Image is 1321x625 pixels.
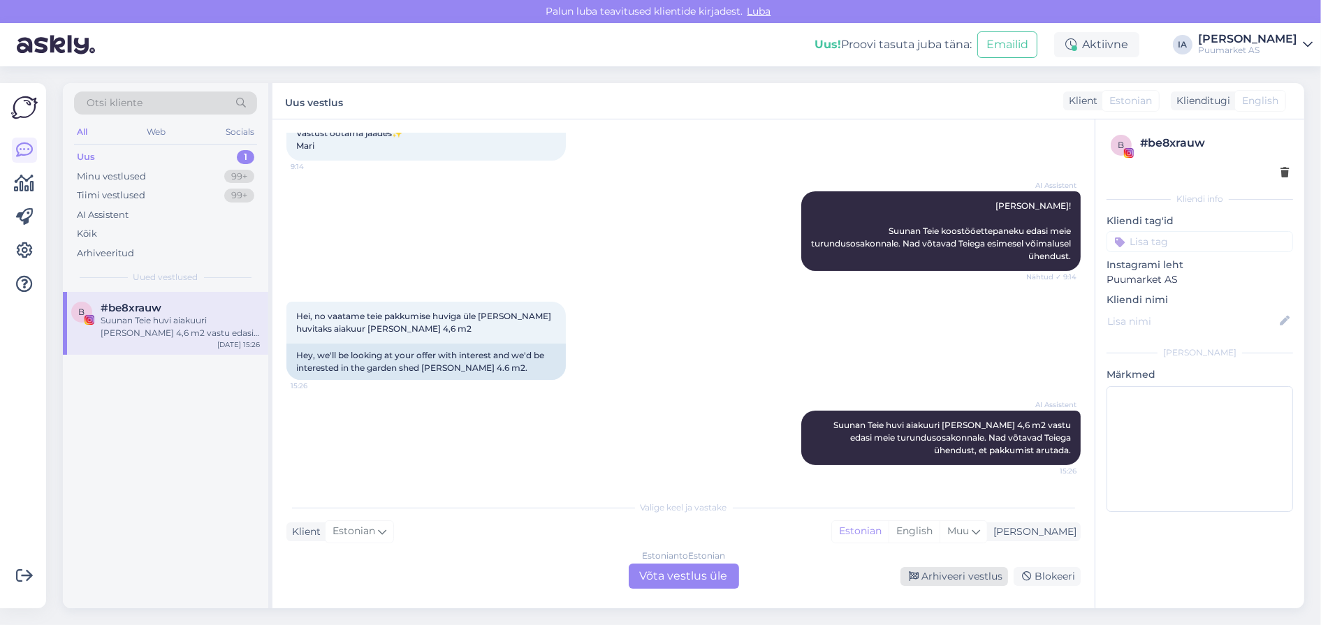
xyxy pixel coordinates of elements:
p: Instagrami leht [1107,258,1293,272]
span: 9:14 [291,161,343,172]
span: #be8xrauw [101,302,161,314]
span: 15:26 [1024,466,1076,476]
div: Suunan Teie huvi aiakuuri [PERSON_NAME] 4,6 m2 vastu edasi meie turundusosakonnale. Nad võtavad T... [101,314,260,339]
span: Nähtud ✓ 9:14 [1024,272,1076,282]
p: Märkmed [1107,367,1293,382]
span: Estonian [1109,94,1152,108]
span: Estonian [333,524,375,539]
div: Estonian [832,521,889,542]
div: Arhiveeri vestlus [900,567,1008,586]
span: Suunan Teie huvi aiakuuri [PERSON_NAME] 4,6 m2 vastu edasi meie turundusosakonnale. Nad võtavad T... [833,420,1073,455]
div: Puumarket AS [1198,45,1297,56]
span: 15:26 [291,381,343,391]
span: Hei, no vaatame teie pakkumise huviga üle [PERSON_NAME] huvitaks aiakuur [PERSON_NAME] 4,6 m2 [296,311,553,334]
p: Kliendi nimi [1107,293,1293,307]
div: Tiimi vestlused [77,189,145,203]
div: Klienditugi [1171,94,1230,108]
span: Luba [743,5,775,17]
button: Emailid [977,31,1037,58]
input: Lisa tag [1107,231,1293,252]
a: [PERSON_NAME]Puumarket AS [1198,34,1313,56]
span: Muu [947,524,969,537]
div: Aktiivne [1054,32,1139,57]
span: b [1118,140,1125,150]
div: [PERSON_NAME] [988,524,1076,539]
span: [PERSON_NAME]! Suunan Teie koostööettepaneku edasi meie turundusosakonnale. Nad võtavad Teiega es... [811,200,1073,261]
div: Uus [77,150,95,164]
div: Valige keel ja vastake [286,501,1081,514]
span: English [1242,94,1278,108]
div: All [74,123,90,141]
div: Estonian to Estonian [642,550,725,562]
div: IA [1173,35,1192,54]
div: Blokeeri [1014,567,1081,586]
div: Proovi tasuta juba täna: [815,36,972,53]
label: Uus vestlus [285,91,343,110]
div: AI Assistent [77,208,129,222]
div: # be8xrauw [1140,135,1289,152]
div: Web [145,123,169,141]
div: [DATE] 15:26 [217,339,260,350]
div: 99+ [224,170,254,184]
div: English [889,521,940,542]
div: Minu vestlused [77,170,146,184]
div: [PERSON_NAME] [1198,34,1297,45]
span: AI Assistent [1024,180,1076,191]
p: Puumarket AS [1107,272,1293,287]
div: 99+ [224,189,254,203]
span: Otsi kliente [87,96,143,110]
div: Socials [223,123,257,141]
div: Võta vestlus üle [629,564,739,589]
div: [PERSON_NAME] [1107,346,1293,359]
p: Kliendi tag'id [1107,214,1293,228]
div: Kliendi info [1107,193,1293,205]
div: 1 [237,150,254,164]
span: b [79,307,85,317]
b: Uus! [815,38,841,51]
span: AI Assistent [1024,399,1076,410]
div: Hey, we'll be looking at your offer with interest and we'd be interested in the garden shed [PERS... [286,344,566,380]
div: Klient [286,524,321,539]
div: Arhiveeritud [77,247,134,260]
img: Askly Logo [11,94,38,121]
span: Uued vestlused [133,271,198,284]
input: Lisa nimi [1107,314,1277,329]
div: Klient [1063,94,1097,108]
div: Kõik [77,227,97,241]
